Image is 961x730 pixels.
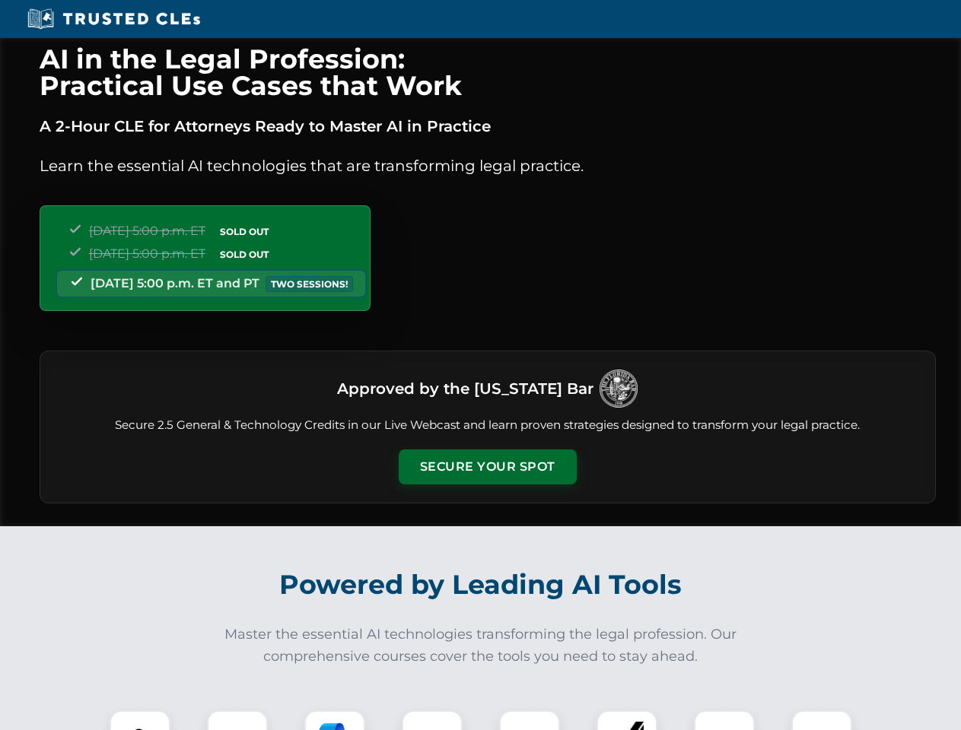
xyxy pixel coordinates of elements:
img: Logo [600,370,638,408]
h2: Powered by Leading AI Tools [59,558,902,611]
p: A 2-Hour CLE for Attorneys Ready to Master AI in Practice [40,114,936,138]
span: SOLD OUT [215,246,274,262]
span: [DATE] 5:00 p.m. ET [89,246,205,261]
img: Trusted CLEs [23,8,205,30]
p: Secure 2.5 General & Technology Credits in our Live Webcast and learn proven strategies designed ... [59,417,917,434]
span: SOLD OUT [215,224,274,240]
p: Learn the essential AI technologies that are transforming legal practice. [40,154,936,178]
span: [DATE] 5:00 p.m. ET [89,224,205,238]
p: Master the essential AI technologies transforming the legal profession. Our comprehensive courses... [215,624,747,668]
h3: Approved by the [US_STATE] Bar [337,375,593,402]
h1: AI in the Legal Profession: Practical Use Cases that Work [40,46,936,99]
button: Secure Your Spot [399,449,577,484]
